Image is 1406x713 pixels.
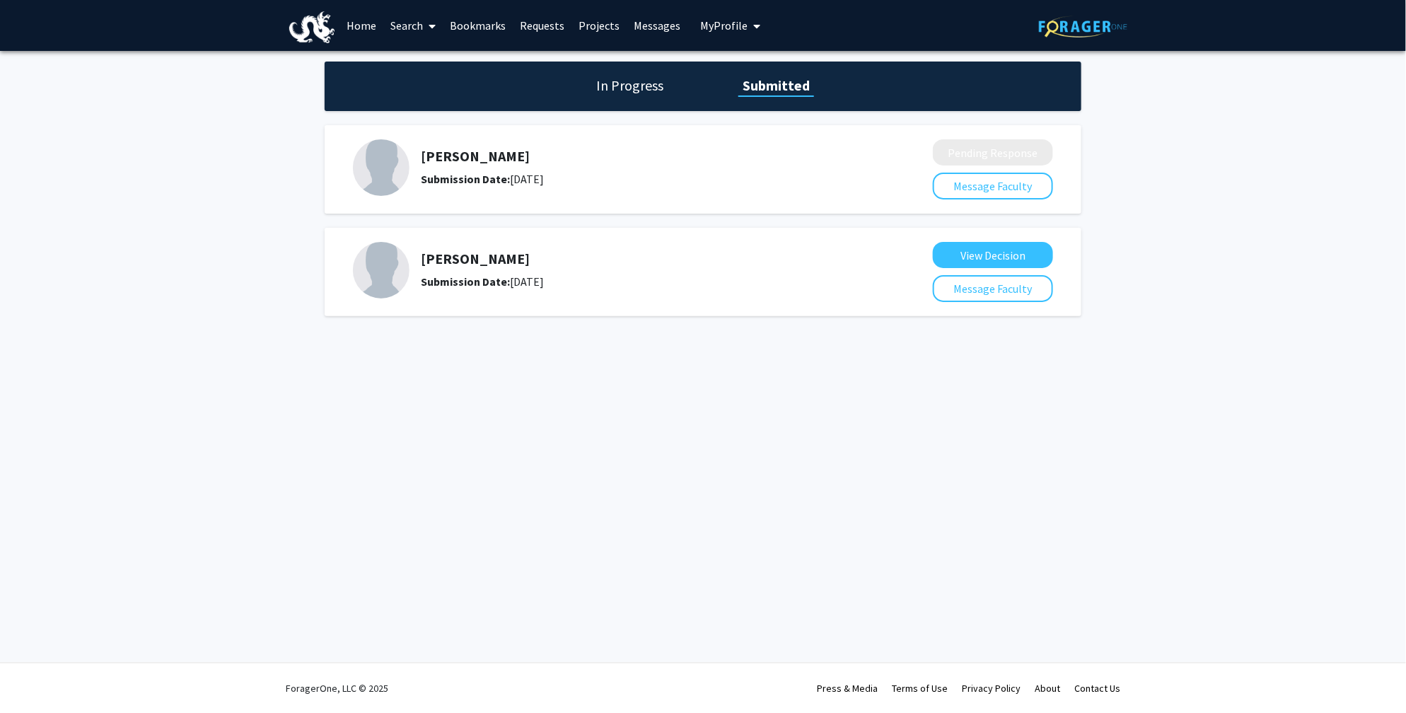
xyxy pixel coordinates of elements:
[933,179,1053,193] a: Message Faculty
[817,682,878,695] a: Press & Media
[421,148,858,165] h5: [PERSON_NAME]
[962,682,1021,695] a: Privacy Policy
[421,273,858,290] div: [DATE]
[933,139,1053,166] button: Pending Response
[339,1,383,50] a: Home
[353,242,409,298] img: Profile Picture
[443,1,513,50] a: Bookmarks
[700,18,748,33] span: My Profile
[421,274,510,289] b: Submission Date:
[933,282,1053,296] a: Message Faculty
[627,1,687,50] a: Messages
[421,250,858,267] h5: [PERSON_NAME]
[1035,682,1060,695] a: About
[289,11,335,43] img: Drexel University Logo
[513,1,571,50] a: Requests
[1039,16,1127,37] img: ForagerOne Logo
[421,170,858,187] div: [DATE]
[933,173,1053,199] button: Message Faculty
[421,172,510,186] b: Submission Date:
[738,76,814,95] h1: Submitted
[933,275,1053,302] button: Message Faculty
[11,649,60,702] iframe: Chat
[592,76,668,95] h1: In Progress
[1074,682,1120,695] a: Contact Us
[892,682,948,695] a: Terms of Use
[571,1,627,50] a: Projects
[286,663,388,713] div: ForagerOne, LLC © 2025
[353,139,409,196] img: Profile Picture
[383,1,443,50] a: Search
[933,242,1053,268] button: View Decision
